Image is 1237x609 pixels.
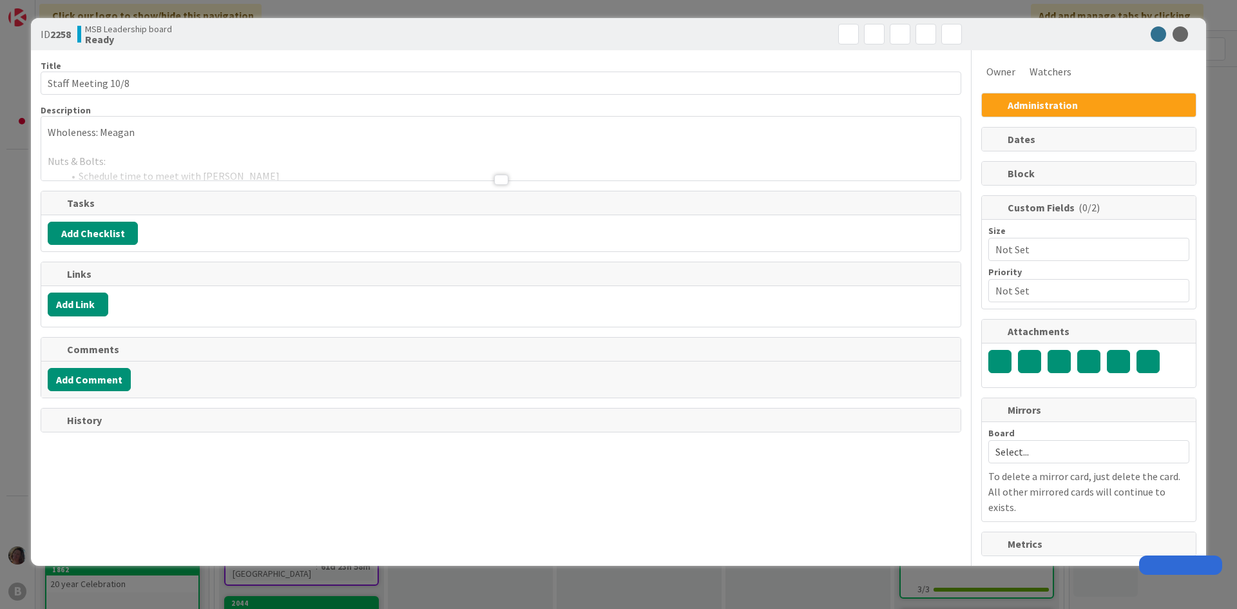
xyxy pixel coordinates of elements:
span: Comments [67,342,937,357]
span: Links [67,266,937,282]
b: 2258 [50,28,71,41]
button: Add Link [48,293,108,316]
span: Metrics [1008,536,1173,552]
span: Not Set [995,240,1171,258]
span: Mirrors [1008,402,1173,418]
span: Dates [1008,131,1173,147]
button: Add Checklist [48,222,138,245]
span: Not Set [995,282,1171,300]
span: Watchers [1030,64,1071,79]
span: Description [41,104,91,116]
button: Add Comment [48,368,131,391]
label: Title [41,60,61,72]
div: Priority [988,267,1189,276]
input: type card name here... [41,72,961,95]
span: Custom Fields [1008,200,1173,215]
span: Select... [995,443,1171,461]
p: Wholeness: Meagan [48,125,954,140]
span: ( 0/2 ) [1079,201,1100,214]
span: ID [41,26,71,42]
span: Administration [1008,97,1173,113]
span: Block [1008,166,1173,181]
span: History [67,412,937,428]
b: Ready [85,34,172,44]
span: MSB Leadership board [85,24,172,34]
span: Board [988,429,1015,438]
span: Tasks [67,195,937,211]
span: Attachments [1008,324,1173,339]
div: Size [988,226,1189,235]
p: To delete a mirror card, just delete the card. All other mirrored cards will continue to exists. [988,469,1189,515]
span: Owner [986,64,1015,79]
